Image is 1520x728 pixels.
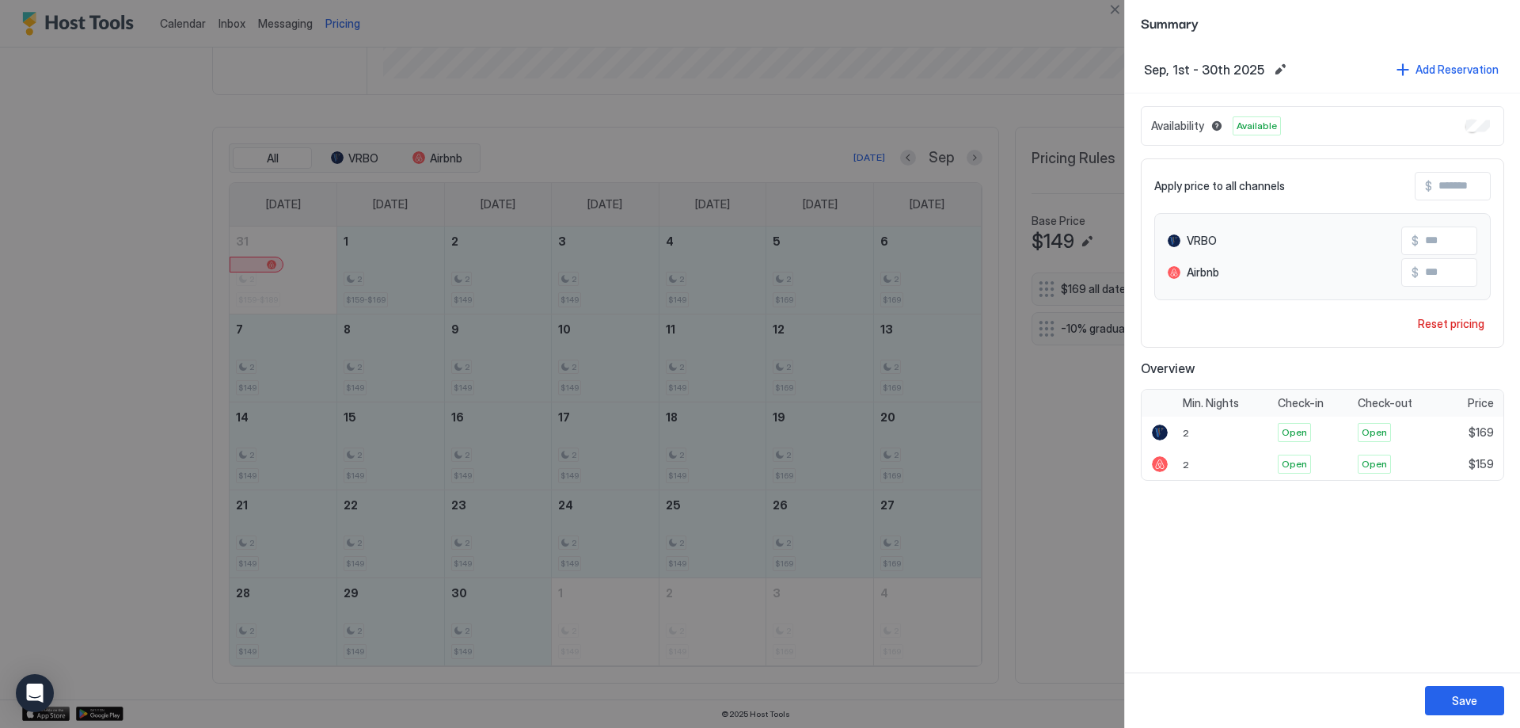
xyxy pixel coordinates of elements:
[1237,119,1277,133] span: Available
[1183,396,1239,410] span: Min. Nights
[1141,13,1504,32] span: Summary
[1412,313,1491,334] button: Reset pricing
[1187,234,1217,248] span: VRBO
[1144,62,1264,78] span: Sep, 1st - 30th 2025
[1394,59,1501,80] button: Add Reservation
[1187,265,1219,280] span: Airbnb
[1468,396,1494,410] span: Price
[1412,265,1419,280] span: $
[1151,119,1204,133] span: Availability
[16,674,54,712] div: Open Intercom Messenger
[1425,686,1504,715] button: Save
[1425,179,1432,193] span: $
[1452,692,1477,709] div: Save
[1362,457,1387,471] span: Open
[1415,61,1499,78] div: Add Reservation
[1141,360,1504,376] span: Overview
[1469,457,1494,471] span: $159
[1282,425,1307,440] span: Open
[1358,396,1412,410] span: Check-out
[1154,179,1285,193] span: Apply price to all channels
[1183,427,1189,439] span: 2
[1362,425,1387,440] span: Open
[1282,457,1307,471] span: Open
[1271,60,1290,79] button: Edit date range
[1183,459,1189,471] span: 2
[1469,425,1494,440] span: $169
[1278,396,1324,410] span: Check-in
[1412,234,1419,248] span: $
[1207,116,1226,135] button: Blocked dates override all pricing rules and remain unavailable until manually unblocked
[1418,315,1484,332] div: Reset pricing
